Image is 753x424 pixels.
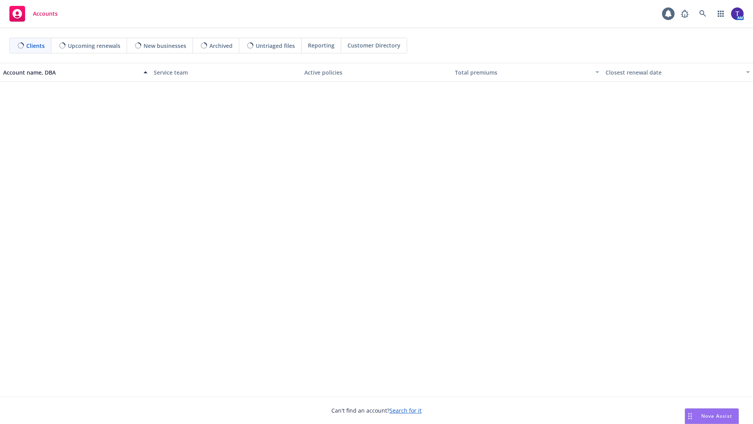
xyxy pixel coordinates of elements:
div: Total premiums [455,68,591,77]
span: New businesses [144,42,186,50]
span: Accounts [33,11,58,17]
span: Upcoming renewals [68,42,120,50]
a: Report a Bug [677,6,693,22]
div: Drag to move [685,409,695,424]
a: Accounts [6,3,61,25]
button: Total premiums [452,63,602,82]
span: Archived [209,42,233,50]
div: Account name, DBA [3,68,139,77]
span: Customer Directory [347,41,400,49]
button: Closest renewal date [602,63,753,82]
span: Can't find an account? [331,406,422,415]
button: Nova Assist [685,408,739,424]
button: Service team [151,63,301,82]
a: Switch app [713,6,729,22]
span: Untriaged files [256,42,295,50]
div: Active policies [304,68,449,77]
img: photo [731,7,744,20]
div: Service team [154,68,298,77]
a: Search for it [389,407,422,414]
div: Closest renewal date [606,68,741,77]
button: Active policies [301,63,452,82]
a: Search [695,6,711,22]
span: Reporting [308,41,335,49]
span: Nova Assist [701,413,732,419]
span: Clients [26,42,45,50]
